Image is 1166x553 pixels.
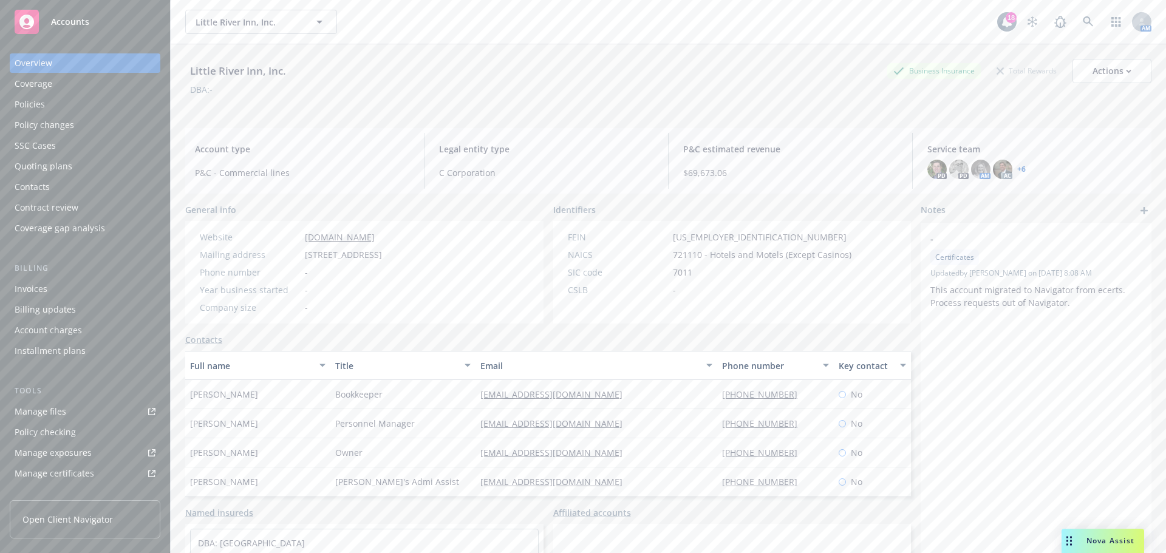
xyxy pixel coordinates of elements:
img: photo [927,160,947,179]
div: Company size [200,301,300,314]
a: Switch app [1104,10,1128,34]
span: P&C estimated revenue [683,143,898,155]
a: Coverage [10,74,160,93]
div: 18 [1006,12,1017,23]
div: Manage claims [15,484,76,504]
span: General info [185,203,236,216]
div: Business Insurance [887,63,981,78]
a: Contacts [10,177,160,197]
div: Account charges [15,321,82,340]
span: - [673,283,676,296]
button: Phone number [717,351,833,380]
a: Search [1076,10,1100,34]
a: Installment plans [10,341,160,361]
a: Accounts [10,5,160,39]
img: photo [993,160,1012,179]
span: Account type [195,143,409,155]
span: Owner [335,446,363,459]
div: Little River Inn, Inc. [185,63,291,79]
button: Key contact [834,351,911,380]
a: DBA: [GEOGRAPHIC_DATA] [198,537,305,549]
span: [PERSON_NAME] [190,417,258,430]
div: Manage exposures [15,443,92,463]
a: Report a Bug [1048,10,1072,34]
a: SSC Cases [10,136,160,155]
span: Identifiers [553,203,596,216]
a: Affiliated accounts [553,506,631,519]
div: Email [480,359,699,372]
button: Little River Inn, Inc. [185,10,337,34]
a: Named insureds [185,506,253,519]
span: - [305,266,308,279]
div: Key contact [839,359,893,372]
span: Accounts [51,17,89,27]
div: Policies [15,95,45,114]
div: Total Rewards [990,63,1063,78]
button: Full name [185,351,330,380]
div: Mailing address [200,248,300,261]
a: Policies [10,95,160,114]
a: Overview [10,53,160,73]
a: Manage exposures [10,443,160,463]
a: Contacts [185,333,222,346]
img: photo [949,160,969,179]
button: Nova Assist [1062,529,1144,553]
span: Certificates [935,252,974,263]
a: Policy changes [10,115,160,135]
a: [EMAIL_ADDRESS][DOMAIN_NAME] [480,447,632,458]
span: [US_EMPLOYER_IDENTIFICATION_NUMBER] [673,231,847,243]
a: Invoices [10,279,160,299]
div: Title [335,359,457,372]
span: No [851,388,862,401]
div: Policy changes [15,115,74,135]
span: No [851,417,862,430]
a: [PHONE_NUMBER] [722,447,807,458]
span: Open Client Navigator [22,513,113,526]
button: Title [330,351,476,380]
a: [EMAIL_ADDRESS][DOMAIN_NAME] [480,388,632,400]
div: Year business started [200,283,300,296]
span: Updated by [PERSON_NAME] on [DATE] 8:08 AM [930,268,1142,279]
div: Tools [10,385,160,397]
div: CSLB [568,283,668,296]
div: SSC Cases [15,136,56,155]
span: Notes [921,203,946,218]
a: [EMAIL_ADDRESS][DOMAIN_NAME] [480,476,632,487]
a: Manage certificates [10,464,160,483]
a: Billing updates [10,300,160,319]
a: Quoting plans [10,157,160,176]
a: Policy checking [10,422,160,442]
div: Manage certificates [15,464,94,483]
a: Coverage gap analysis [10,219,160,238]
span: Service team [927,143,1142,155]
span: [PERSON_NAME]'s Admi Assist [335,475,459,488]
span: Little River Inn, Inc. [196,16,301,29]
span: [PERSON_NAME] [190,475,258,488]
a: Contract review [10,198,160,217]
div: Full name [190,359,312,372]
div: Contract review [15,198,78,217]
div: Quoting plans [15,157,72,176]
div: Billing updates [15,300,76,319]
a: Account charges [10,321,160,340]
div: Invoices [15,279,47,299]
span: C Corporation [439,166,653,179]
div: SIC code [568,266,668,279]
div: Actions [1093,59,1131,83]
a: [PHONE_NUMBER] [722,476,807,487]
img: photo [971,160,990,179]
a: Stop snowing [1020,10,1045,34]
span: Legal entity type [439,143,653,155]
div: NAICS [568,248,668,261]
div: Drag to move [1062,529,1077,553]
span: Nova Assist [1086,535,1134,546]
div: Phone number [200,266,300,279]
div: DBA: - [190,83,213,96]
div: Coverage [15,74,52,93]
span: Personnel Manager [335,417,415,430]
div: Contacts [15,177,50,197]
span: P&C - Commercial lines [195,166,409,179]
div: -CertificatesUpdatedby [PERSON_NAME] on [DATE] 8:08 AMThis account migrated to Navigator from ece... [921,223,1151,319]
a: +6 [1017,166,1026,173]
